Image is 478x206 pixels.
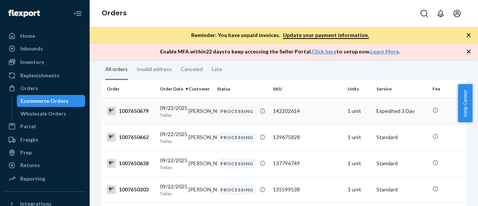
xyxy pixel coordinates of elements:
[217,159,257,169] div: PROCESSING
[20,175,45,182] div: Reporting
[160,164,183,170] p: Today
[373,80,429,98] th: Service
[107,185,154,194] div: 1007650303
[20,84,38,92] div: Orders
[157,80,186,98] th: Order Date
[107,159,154,168] div: 1007650638
[4,56,85,68] a: Inventory
[370,48,399,55] a: Learn More
[345,80,373,98] th: Units
[376,186,426,193] p: Standard
[107,107,154,116] div: 1007650679
[160,104,183,118] div: 09/22/2025
[102,9,127,17] a: Orders
[4,159,85,171] a: Returns
[17,108,86,120] a: Wholesale Orders
[20,32,35,40] div: Home
[4,43,85,55] a: Inbounds
[101,80,157,98] th: Order
[105,59,128,80] div: All orders
[376,133,426,141] p: Standard
[20,45,43,52] div: Inbounds
[429,80,474,98] th: Fee
[15,5,42,12] span: Support
[345,124,373,150] td: 1 unit
[4,173,85,185] a: Reporting
[160,112,183,118] p: Today
[107,133,154,142] div: 1007650662
[186,98,214,124] td: [PERSON_NAME]
[70,6,85,21] button: Close Navigation
[376,160,426,167] p: Standard
[212,59,222,79] div: Late
[4,134,85,146] a: Freight
[345,176,373,203] td: 1 unit
[20,123,36,130] div: Parcel
[8,10,40,17] img: Flexport logo
[217,185,257,195] div: PROCESSING
[450,6,465,21] button: Open account menu
[417,6,432,21] button: Open Search Box
[4,82,85,94] a: Orders
[433,6,448,21] button: Open notifications
[160,183,183,197] div: 09/22/2025
[186,124,214,150] td: [PERSON_NAME]
[20,149,32,156] div: Prep
[376,107,426,115] p: Expedited 3 Day
[181,59,203,79] div: Canceled
[273,160,342,167] div: 137796749
[96,3,133,24] ol: breadcrumbs
[191,31,369,39] p: Reminder: You have unpaid invoices.
[137,59,172,79] div: Invalid address
[21,97,68,105] div: Ecommerce Orders
[20,162,40,169] div: Returns
[186,176,214,203] td: [PERSON_NAME]
[4,30,85,42] a: Home
[4,120,85,132] a: Parcel
[189,86,211,92] div: Customer
[273,133,342,141] div: 139675828
[160,138,183,144] p: Today
[20,58,44,66] div: Inventory
[21,110,66,117] div: Wholesale Orders
[214,80,270,98] th: Status
[273,186,342,193] div: 135599538
[458,84,472,122] button: Help Center
[217,106,257,116] div: PROCESSING
[20,136,38,144] div: Freight
[160,48,400,55] p: Enable MFA within 22 days to keep accessing the Seller Portal. to setup now. .
[283,32,369,39] a: Update your payment information.
[217,132,257,142] div: PROCESSING
[270,80,345,98] th: SKU
[4,70,85,82] a: Replenishments
[345,150,373,176] td: 1 unit
[312,48,336,55] a: Click here
[160,190,183,197] p: Today
[20,72,60,79] div: Replenishments
[17,95,86,107] a: Ecommerce Orders
[4,147,85,159] a: Prep
[273,107,342,115] div: 142202614
[160,157,183,170] div: 09/22/2025
[160,130,183,144] div: 09/22/2025
[345,98,373,124] td: 1 unit
[186,150,214,176] td: [PERSON_NAME]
